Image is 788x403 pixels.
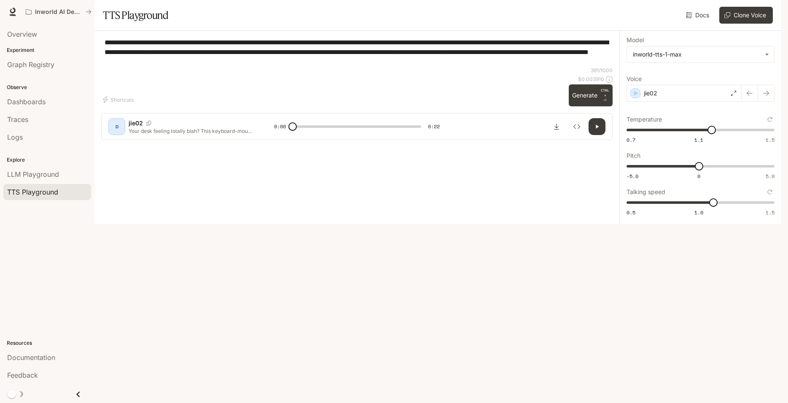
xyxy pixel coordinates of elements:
[627,136,635,143] span: 0.7
[765,115,775,124] button: Reset to default
[633,50,761,59] div: inworld-tts-1-max
[766,173,775,180] span: 5.0
[591,67,613,74] p: 391 / 1000
[694,136,703,143] span: 1.1
[568,118,585,135] button: Inspect
[766,136,775,143] span: 1.5
[684,7,713,24] a: Docs
[719,7,773,24] button: Clone Voice
[428,122,440,131] span: 0:22
[569,84,613,106] button: GenerateCTRL +⏎
[627,209,635,216] span: 0.5
[129,127,254,135] p: Your desk feeling totally blah? This keyboard-mouse combo’s about to level it up! Round retro key...
[697,173,700,180] span: 0
[627,189,665,195] p: Talking speed
[110,120,124,133] div: D
[644,89,657,97] p: jie02
[627,46,774,62] div: inworld-tts-1-max
[35,8,82,16] p: Inworld AI Demos
[627,173,638,180] span: -5.0
[627,153,640,159] p: Pitch
[103,7,168,24] h1: TTS Playground
[101,93,137,106] button: Shortcuts
[22,3,95,20] button: All workspaces
[129,119,143,127] p: jie02
[766,209,775,216] span: 1.5
[627,37,644,43] p: Model
[548,118,565,135] button: Download audio
[601,88,609,103] p: ⏎
[694,209,703,216] span: 1.0
[627,116,662,122] p: Temperature
[601,88,609,98] p: CTRL +
[143,121,155,126] button: Copy Voice ID
[765,187,775,197] button: Reset to default
[274,122,286,131] span: 0:00
[627,76,642,82] p: Voice
[578,76,604,83] p: $ 0.003910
